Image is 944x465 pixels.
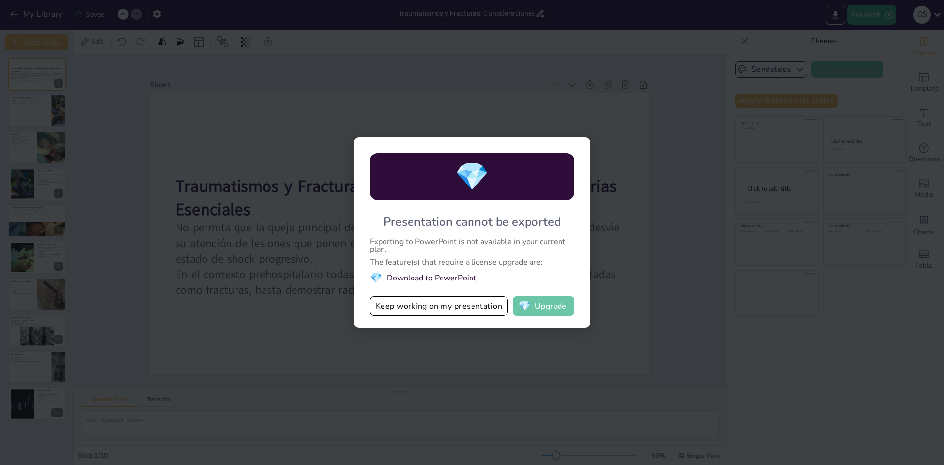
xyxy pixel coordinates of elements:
div: The feature(s) that require a license upgrade are: [370,258,574,266]
span: diamond [455,158,489,196]
span: diamond [518,301,531,311]
span: diamond [370,271,382,284]
li: Download to PowerPoint [370,271,574,284]
button: diamondUpgrade [513,296,574,316]
div: Presentation cannot be exported [383,214,561,230]
button: Keep working on my presentation [370,296,508,316]
div: Exporting to PowerPoint is not available in your current plan. [370,238,574,253]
